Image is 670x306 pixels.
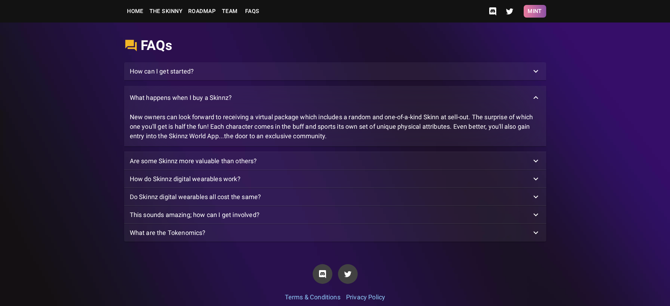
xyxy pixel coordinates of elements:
[141,37,172,54] h4: FAQs
[124,152,546,170] div: Are some Skinnz more valuable than others?
[124,206,546,224] div: This sounds amazing; how can I get involved?
[124,86,546,109] div: What happens when I buy a Skinnz?
[147,4,186,18] a: The Skinny
[218,4,241,18] a: Team
[346,293,385,301] a: Privacy Policy
[124,170,546,188] div: How do Skinnz digital wearables work?
[524,5,546,18] button: Mint
[130,228,206,237] p: What are the Tokenomics?
[130,112,541,141] p: New owners can look forward to receiving a virtual package which includes a random and one-of-a-k...
[124,62,546,80] div: How can I get started?
[130,156,257,166] p: Are some Skinnz more valuable than others?
[241,4,263,18] a: FAQs
[130,93,232,102] p: What happens when I buy a Skinnz?
[185,4,218,18] a: Roadmap
[130,66,194,76] p: How can I get started?
[124,224,546,242] div: What are the Tokenomics?
[130,192,261,202] p: Do Skinnz digital wearables all cost the same?
[124,188,546,206] div: Do Skinnz digital wearables all cost the same?
[285,293,340,301] a: Terms & Conditions
[124,4,147,18] a: Home
[130,210,260,219] p: This sounds amazing; how can I get involved?
[130,174,241,184] p: How do Skinnz digital wearables work?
